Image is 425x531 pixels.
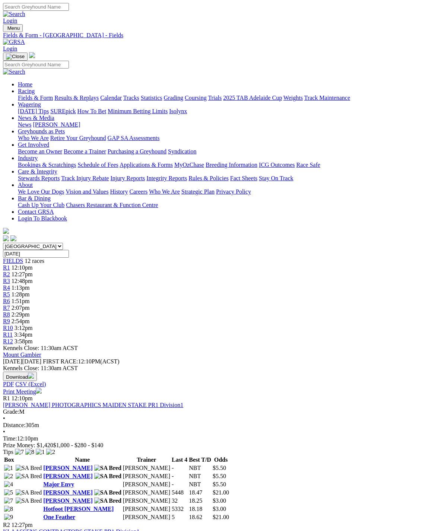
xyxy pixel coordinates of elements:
[4,473,13,480] img: 2
[3,311,10,318] span: R8
[123,513,171,521] td: [PERSON_NAME]
[3,338,13,344] a: R12
[12,318,30,324] span: 2:54pm
[3,408,19,415] span: Grade:
[3,358,41,365] span: [DATE]
[213,514,229,520] span: $21.00
[3,264,10,271] a: R1
[18,182,33,188] a: About
[188,505,212,513] td: 18.18
[4,489,13,496] img: 5
[4,514,13,521] img: 9
[18,121,422,128] div: News & Media
[206,162,257,168] a: Breeding Information
[4,481,13,488] img: 4
[18,155,38,161] a: Industry
[12,264,33,271] span: 12:10pm
[3,522,10,528] span: R2
[94,465,121,471] img: SA Bred
[3,228,9,234] img: logo-grsa-white.png
[3,53,28,61] button: Toggle navigation
[18,81,32,88] a: Home
[18,108,49,114] a: [DATE] Tips
[94,489,121,496] img: SA Bred
[259,162,295,168] a: ICG Outcomes
[12,298,30,304] span: 1:51pm
[36,388,42,394] img: printer.svg
[164,95,183,101] a: Grading
[171,464,188,472] td: -
[43,358,78,365] span: FIRST RACE:
[33,121,80,128] a: [PERSON_NAME]
[43,497,92,504] a: [PERSON_NAME]
[25,449,34,455] img: 8
[18,162,76,168] a: Bookings & Scratchings
[18,209,54,215] a: Contact GRSA
[259,175,293,181] a: Stay On Track
[181,188,215,195] a: Strategic Plan
[123,456,171,464] th: Trainer
[123,489,171,496] td: [PERSON_NAME]
[3,365,422,372] div: Kennels Close: 11:30am ACST
[50,108,76,114] a: SUREpick
[3,381,422,388] div: Download
[18,128,65,134] a: Greyhounds as Pets
[43,489,92,496] a: [PERSON_NAME]
[43,481,74,487] a: Major Envy
[54,95,99,101] a: Results & Replays
[3,402,183,408] a: [PERSON_NAME] PHOTOGRAPHICS MAIDEN STAKE PR1 Division1
[43,473,92,479] a: [PERSON_NAME]
[43,514,75,520] a: One Feather
[7,25,20,31] span: Menu
[3,388,42,395] a: Print Meeting
[18,135,422,142] div: Greyhounds as Pets
[3,278,10,284] span: R3
[3,442,422,449] div: Prize Money: $1,420
[3,331,13,338] a: R11
[213,481,226,487] span: $5.50
[18,95,53,101] a: Fields & Form
[3,284,10,291] span: R4
[208,95,222,101] a: Trials
[15,325,33,331] span: 3:12pm
[304,95,350,101] a: Track Maintenance
[171,481,188,488] td: -
[3,61,69,69] input: Search
[6,54,25,60] img: Close
[3,358,22,365] span: [DATE]
[120,162,173,168] a: Applications & Forms
[18,162,422,168] div: Industry
[3,18,17,24] a: Login
[18,195,51,201] a: Bar & Dining
[3,381,14,387] a: PDF
[171,473,188,480] td: -
[129,188,148,195] a: Careers
[18,95,422,101] div: Racing
[3,415,5,422] span: •
[43,465,92,471] a: [PERSON_NAME]
[3,298,10,304] a: R6
[18,121,31,128] a: News
[3,250,69,258] input: Select date
[16,473,42,480] img: SA Bred
[3,258,23,264] a: FIELDS
[188,497,212,505] td: 18.25
[15,449,24,455] img: 7
[28,373,34,379] img: download.svg
[3,345,78,351] span: Kennels Close: 11:30am ACST
[123,95,139,101] a: Tracks
[12,271,33,277] span: 12:27pm
[18,142,49,148] a: Get Involved
[169,108,187,114] a: Isolynx
[213,497,226,504] span: $3.00
[18,188,64,195] a: We Love Our Dogs
[110,175,145,181] a: Injury Reports
[185,95,207,101] a: Coursing
[4,457,14,463] span: Box
[3,11,25,18] img: Search
[12,291,30,298] span: 1:28pm
[230,175,257,181] a: Fact Sheets
[3,271,10,277] span: R2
